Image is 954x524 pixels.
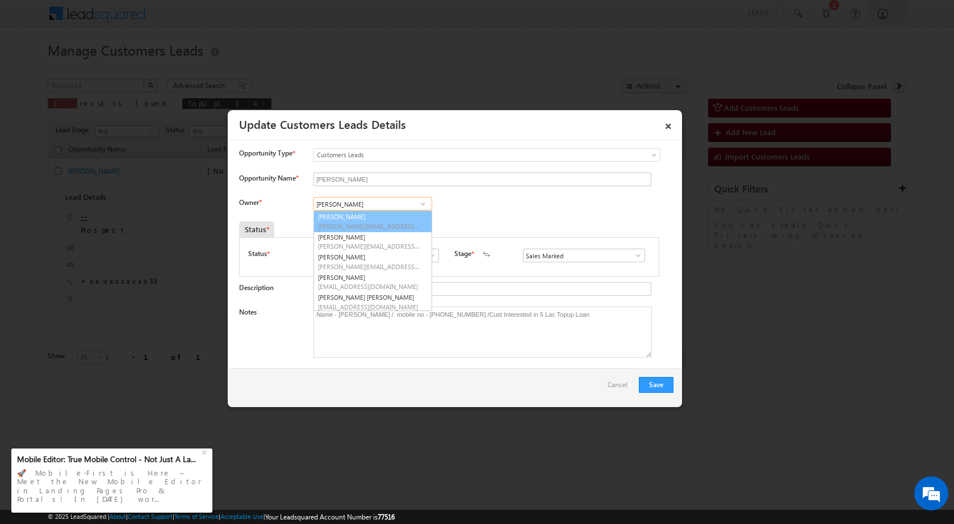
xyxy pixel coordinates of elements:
div: Status [239,221,274,237]
input: Type to Search [313,197,432,211]
div: Minimize live chat window [186,6,214,33]
a: About [110,513,126,520]
span: 77516 [378,513,395,521]
span: [EMAIL_ADDRESS][DOMAIN_NAME] [318,303,420,311]
div: Mobile Editor: True Mobile Control - Not Just A La... [17,454,200,464]
span: © 2025 LeadSquared | | | | | [48,512,395,522]
a: Show All Items [422,250,436,261]
a: Show All Items [628,250,642,261]
a: Contact Support [128,513,173,520]
a: [PERSON_NAME] [314,272,432,292]
a: Cancel [608,377,633,399]
a: Customers Leads [313,148,660,162]
label: Notes [239,308,257,316]
span: Opportunity Type [239,148,292,158]
a: Update Customers Leads Details [239,116,406,132]
a: [PERSON_NAME] [313,211,432,232]
span: Your Leadsquared Account Number is [265,513,395,521]
span: [PERSON_NAME][EMAIL_ADDRESS][PERSON_NAME][DOMAIN_NAME] [318,222,420,230]
div: Chat with us now [59,60,191,74]
span: [PERSON_NAME][EMAIL_ADDRESS][DOMAIN_NAME] [318,262,420,271]
em: Start Chat [154,350,206,365]
label: Description [239,283,274,292]
label: Owner [239,198,261,207]
img: d_60004797649_company_0_60004797649 [19,60,48,74]
div: 🚀 Mobile-First is Here – Meet the New Mobile Editor in Landing Pages Pro & Portals! In [DATE] wor... [17,465,207,507]
a: Show All Items [416,198,430,209]
a: × [659,114,678,134]
a: Acceptable Use [220,513,263,520]
div: + [199,445,212,458]
input: Type to Search [523,249,645,262]
label: Stage [454,249,471,259]
label: Opportunity Name [239,174,298,182]
span: [PERSON_NAME][EMAIL_ADDRESS][PERSON_NAME][DOMAIN_NAME] [318,242,420,250]
a: Terms of Service [174,513,219,520]
span: Customers Leads [314,150,614,160]
label: Status [248,249,267,259]
a: [PERSON_NAME] [314,251,432,272]
a: [PERSON_NAME] [PERSON_NAME] [314,292,432,312]
span: [EMAIL_ADDRESS][DOMAIN_NAME] [318,282,420,291]
button: Save [639,377,673,393]
a: [PERSON_NAME] [314,232,432,252]
textarea: Type your message and hit 'Enter' [15,105,207,340]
